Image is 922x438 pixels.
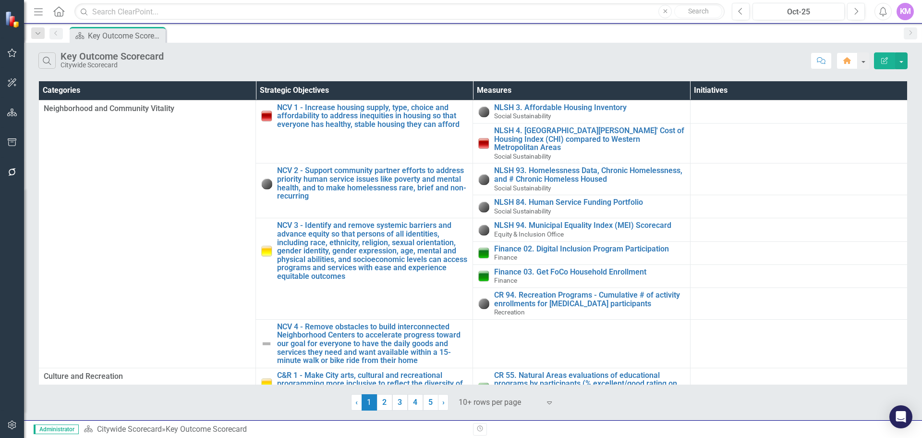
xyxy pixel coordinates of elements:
[494,276,517,284] span: Finance
[478,247,489,259] img: On Target
[256,218,473,319] td: Double-Click to Edit Right Click for Context Menu
[494,152,551,160] span: Social Sustainability
[277,166,468,200] a: NCV 2 - Support community partner efforts to address priority human service issues like poverty a...
[44,371,251,382] span: Culture and Recreation
[261,245,272,257] img: Caution
[277,371,468,397] a: C&R 1 - Make City arts, cultural and recreational programming more inclusive to reflect the diver...
[752,3,845,20] button: Oct-25
[97,425,162,434] a: Citywide Scorecard
[494,166,685,183] a: NLSH 93. Homelessness Data, Chronic Homelessness, and # Chronic Homeless Housed
[34,425,79,434] span: Administrator
[423,394,438,411] a: 5
[494,253,517,261] span: Finance
[256,319,473,368] td: Double-Click to Edit Right Click for Context Menu
[166,425,247,434] div: Key Outcome Scorecard
[277,103,468,129] a: NCV 1 - Increase housing supply, type, choice and affordability to address inequities in housing ...
[473,163,690,195] td: Double-Click to Edit Right Click for Context Menu
[478,224,489,236] img: No Information
[688,7,709,15] span: Search
[889,405,912,428] div: Open Intercom Messenger
[442,398,445,407] span: ›
[261,178,272,189] img: No Information
[494,230,564,238] span: Equity & Inclusion Office
[494,268,685,276] a: Finance 03. Get FoCo Household Enrollment
[256,100,473,163] td: Double-Click to Edit Right Click for Context Menu
[478,382,489,394] img: On Target
[355,398,358,407] span: ‹
[473,195,690,218] td: Double-Click to Edit Right Click for Context Menu
[478,174,489,185] img: No Information
[88,30,163,42] div: Key Outcome Scorecard
[392,394,408,411] a: 3
[473,264,690,288] td: Double-Click to Edit Right Click for Context Menu
[494,198,685,207] a: NLSH 84. Human Service Funding Portfolio
[84,424,466,435] div: »
[261,338,272,350] img: Not Defined
[261,110,272,122] img: Below Plan
[494,371,685,397] a: CR 55. Natural Areas evaluations of educational programs by participants (% excellent/good rating...
[494,103,685,112] a: NLSH 3. Affordable Housing Inventory
[61,62,164,69] div: Citywide Scorecard
[5,11,22,27] img: ClearPoint Strategy
[61,51,164,62] div: Key Outcome Scorecard
[377,394,392,411] a: 2
[44,103,251,114] span: Neighborhood and Community Vitality
[494,308,525,316] span: Recreation
[494,112,551,120] span: Social Sustainability
[74,3,725,20] input: Search ClearPoint...
[494,184,551,192] span: Social Sustainability
[478,138,489,149] img: Below Plan
[277,323,468,365] a: NCV 4 - Remove obstacles to build interconnected Neighborhood Centers to accelerate progress towa...
[473,241,690,264] td: Double-Click to Edit Right Click for Context Menu
[473,368,690,408] td: Double-Click to Edit Right Click for Context Menu
[261,378,272,389] img: Caution
[494,126,685,152] a: NLSH 4. [GEOGRAPHIC_DATA][PERSON_NAME]' Cost of Housing Index (CHI) compared to Western Metropoli...
[473,288,690,319] td: Double-Click to Edit Right Click for Context Menu
[473,124,690,163] td: Double-Click to Edit Right Click for Context Menu
[277,221,468,280] a: NCV 3 - Identify and remove systemic barriers and advance equity so that persons of all identitie...
[473,100,690,123] td: Double-Click to Edit Right Click for Context Menu
[674,5,722,18] button: Search
[494,291,685,308] a: CR 94. Recreation Programs - Cumulative # of activity enrollments for [MEDICAL_DATA] participants
[408,394,423,411] a: 4
[756,6,841,18] div: Oct-25
[478,106,489,117] img: No Information
[897,3,914,20] button: KM
[478,270,489,282] img: On Target
[494,245,685,253] a: Finance 02. Digital Inclusion Program Participation
[478,201,489,213] img: No Information
[256,163,473,218] td: Double-Click to Edit Right Click for Context Menu
[39,100,256,368] td: Double-Click to Edit
[494,207,551,215] span: Social Sustainability
[362,394,377,411] span: 1
[494,221,685,230] a: NLSH 94. Municipal Equality Index (MEI) Scorecard
[478,298,489,309] img: No Information
[473,218,690,241] td: Double-Click to Edit Right Click for Context Menu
